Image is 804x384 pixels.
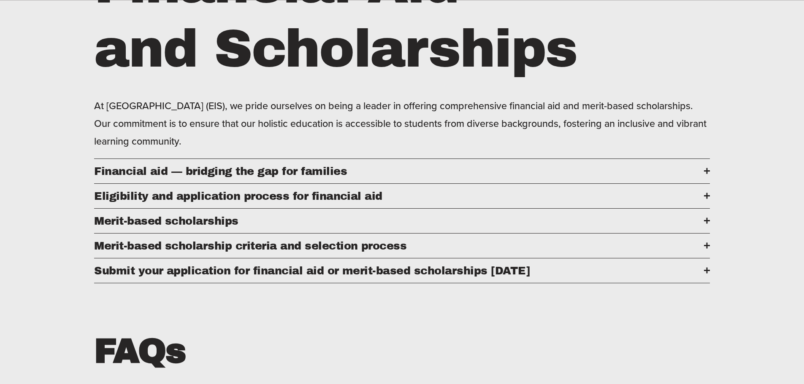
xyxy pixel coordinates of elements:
button: Financial aid — bridging the gap for families [94,159,710,183]
span: Eligibility and application process for financial aid [94,190,704,202]
strong: FAQs [94,333,186,370]
span: ​​Merit-based scholarship criteria and selection process [94,240,704,252]
button: Eligibility and application process for financial aid [94,184,710,208]
p: At [GEOGRAPHIC_DATA] (EIS), we pride ourselves on being a leader in offering comprehensive financ... [94,97,710,150]
span: Merit-based scholarships [94,215,704,227]
span: Submit your application for financial aid or merit-based scholarships [DATE] [94,265,704,277]
span: Financial aid — bridging the gap for families [94,165,704,177]
button: ​​Merit-based scholarship criteria and selection process [94,234,710,258]
button: Merit-based scholarships [94,209,710,233]
button: Submit your application for financial aid or merit-based scholarships [DATE] [94,258,710,283]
